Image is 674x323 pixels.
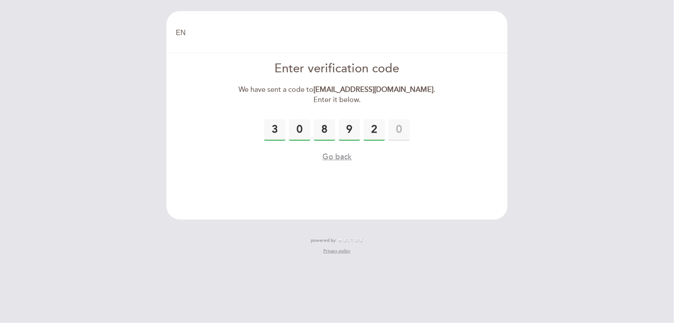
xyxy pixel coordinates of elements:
[311,237,363,244] a: powered by
[235,60,439,78] div: Enter verification code
[323,248,350,254] a: Privacy policy
[289,119,310,141] input: 0
[339,119,360,141] input: 0
[314,119,335,141] input: 0
[322,151,352,162] button: Go back
[338,238,363,243] img: MEITRE
[264,119,285,141] input: 0
[235,85,439,105] div: We have sent a code to . Enter it below.
[364,119,385,141] input: 0
[313,85,433,94] strong: [EMAIL_ADDRESS][DOMAIN_NAME]
[389,119,410,141] input: 0
[311,237,336,244] span: powered by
